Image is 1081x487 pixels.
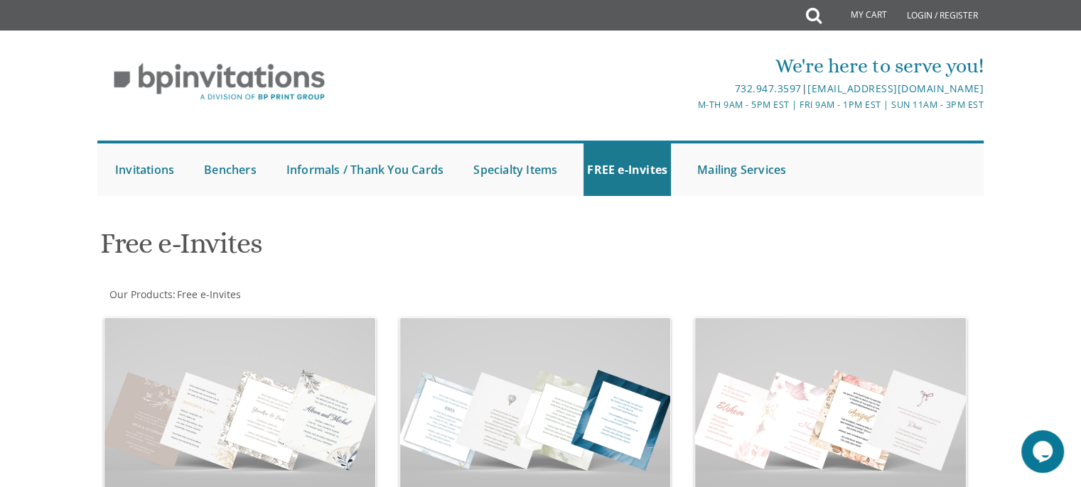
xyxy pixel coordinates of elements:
a: Specialty Items [470,143,561,196]
div: | [394,80,984,97]
a: Mailing Services [694,143,790,196]
h1: Free e-Invites [100,228,680,270]
div: We're here to serve you! [394,52,984,80]
div: M-Th 9am - 5pm EST | Fri 9am - 1pm EST | Sun 11am - 3pm EST [394,97,984,112]
a: FREE e-Invites [583,143,671,196]
a: Our Products [108,288,173,301]
span: Free e-Invites [177,288,241,301]
a: Benchers [200,143,260,196]
iframe: chat widget [1021,430,1067,473]
img: BP Invitation Loft [97,53,341,111]
a: My Cart [820,1,897,30]
div: : [97,288,541,302]
a: [EMAIL_ADDRESS][DOMAIN_NAME] [807,82,984,95]
a: Informals / Thank You Cards [283,143,447,196]
a: Invitations [112,143,178,196]
a: Free e-Invites [176,288,241,301]
a: 732.947.3597 [734,82,801,95]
